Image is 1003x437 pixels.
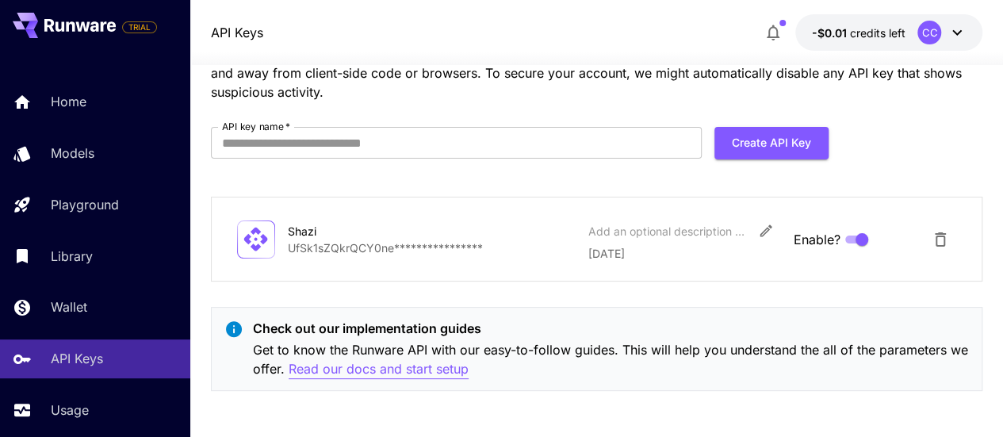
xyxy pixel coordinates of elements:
p: Get to know the Runware API with our easy-to-follow guides. This will help you understand the all... [253,340,970,379]
label: API key name [222,120,290,133]
p: [DATE] [588,245,781,262]
button: Read our docs and start setup [289,359,469,379]
a: API Keys [211,23,263,42]
button: Delete API Key [925,224,956,255]
span: credits left [849,26,905,40]
span: Add your payment card to enable full platform functionality. [122,17,157,36]
p: Library [51,247,93,266]
button: -$0.0143CC [795,14,982,51]
p: Home [51,92,86,111]
p: Models [51,144,94,163]
p: Your secret API keys are listed below. Just a heads-up, we won't show them again after this. Plea... [211,44,983,102]
p: Wallet [51,297,87,316]
div: -$0.0143 [811,25,905,41]
p: Check out our implementation guides [253,319,970,338]
div: CC [917,21,941,44]
span: TRIAL [123,21,156,33]
span: -$0.01 [811,26,849,40]
div: Add an optional description or comment [588,223,747,240]
button: Edit [752,217,780,245]
p: Usage [51,401,89,420]
button: Create API Key [714,127,829,159]
p: API Keys [51,349,103,368]
span: Enable? [793,230,840,249]
nav: breadcrumb [211,23,263,42]
p: Playground [51,195,119,214]
div: Shazi [288,223,446,240]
